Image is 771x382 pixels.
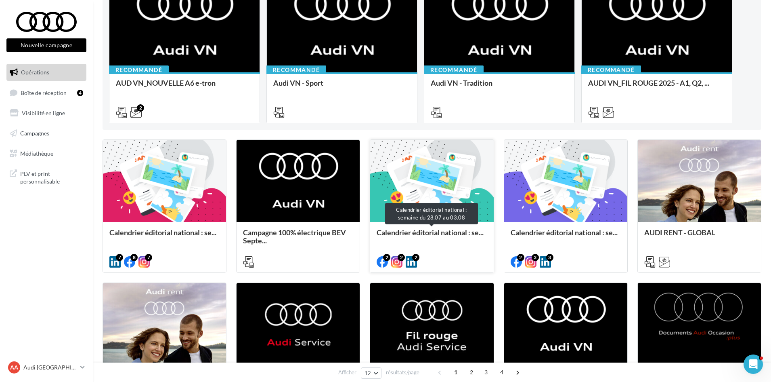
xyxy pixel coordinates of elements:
[511,228,618,237] span: Calendrier éditorial national : se...
[109,65,169,74] div: Recommandé
[6,38,86,52] button: Nouvelle campagne
[517,254,524,261] div: 2
[386,369,419,376] span: résultats/page
[5,84,88,101] a: Boîte de réception4
[20,168,83,186] span: PLV et print personnalisable
[109,228,216,237] span: Calendrier éditorial national : se...
[5,145,88,162] a: Médiathèque
[20,130,49,137] span: Campagnes
[412,254,419,261] div: 2
[130,254,138,261] div: 8
[116,254,123,261] div: 7
[10,363,18,371] span: AA
[21,89,67,96] span: Boîte de réception
[5,105,88,122] a: Visibilité en ligne
[116,78,216,87] span: AUD VN_NOUVELLE A6 e-tron
[532,254,539,261] div: 3
[22,110,65,116] span: Visibilité en ligne
[365,370,371,376] span: 12
[5,64,88,81] a: Opérations
[431,78,492,87] span: Audi VN - Tradition
[581,65,641,74] div: Recommandé
[385,203,478,224] div: Calendrier éditorial national : semaine du 28.07 au 03.08
[465,366,478,379] span: 2
[338,369,356,376] span: Afficher
[20,150,53,156] span: Médiathèque
[23,363,77,371] p: Audi [GEOGRAPHIC_DATA]
[383,254,390,261] div: 2
[21,69,49,76] span: Opérations
[273,78,323,87] span: Audi VN - Sport
[377,228,484,237] span: Calendrier éditorial national : se...
[6,360,86,375] a: AA Audi [GEOGRAPHIC_DATA]
[137,104,144,112] div: 2
[546,254,553,261] div: 3
[424,65,484,74] div: Recommandé
[5,125,88,142] a: Campagnes
[243,228,346,245] span: Campagne 100% électrique BEV Septe...
[480,366,492,379] span: 3
[449,366,462,379] span: 1
[398,254,405,261] div: 2
[266,65,326,74] div: Recommandé
[145,254,152,261] div: 7
[495,366,508,379] span: 4
[5,165,88,189] a: PLV et print personnalisable
[744,355,763,374] iframe: Intercom live chat
[77,90,83,96] div: 4
[361,367,381,379] button: 12
[588,78,709,87] span: AUDI VN_FIL ROUGE 2025 - A1, Q2, ...
[644,228,715,237] span: AUDI RENT - GLOBAL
